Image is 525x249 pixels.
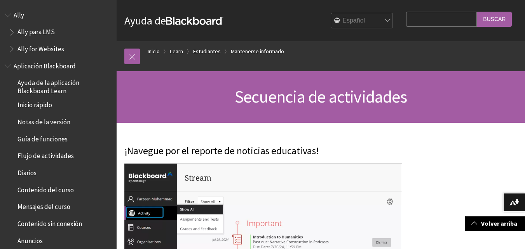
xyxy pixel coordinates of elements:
[17,99,52,109] span: Inicio rápido
[17,42,64,53] span: Ally for Websites
[148,47,160,56] a: Inicio
[166,17,223,25] strong: Blackboard
[14,9,24,19] span: Ally
[17,183,74,194] span: Contenido del curso
[170,47,183,56] a: Learn
[17,217,82,228] span: Contenido sin conexión
[14,59,76,70] span: Aplicación Blackboard
[17,115,70,126] span: Notas de la versión
[465,216,525,231] a: Volver arriba
[17,166,37,177] span: Diarios
[235,86,407,107] span: Secuencia de actividades
[17,26,55,36] span: Ally para LMS
[477,12,512,27] input: Buscar
[17,150,74,160] span: Flujo de actividades
[124,144,402,158] p: ¡Navegue por el reporte de noticias educativas!
[193,47,221,56] a: Estudiantes
[5,9,112,56] nav: Book outline for Anthology Ally Help
[17,132,68,143] span: Guía de funciones
[17,200,70,211] span: Mensajes del curso
[17,77,111,95] span: Ayuda de la aplicación Blackboard Learn
[124,14,223,28] a: Ayuda deBlackboard
[231,47,284,56] a: Mantenerse informado
[331,13,393,29] select: Site Language Selector
[17,234,43,245] span: Anuncios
